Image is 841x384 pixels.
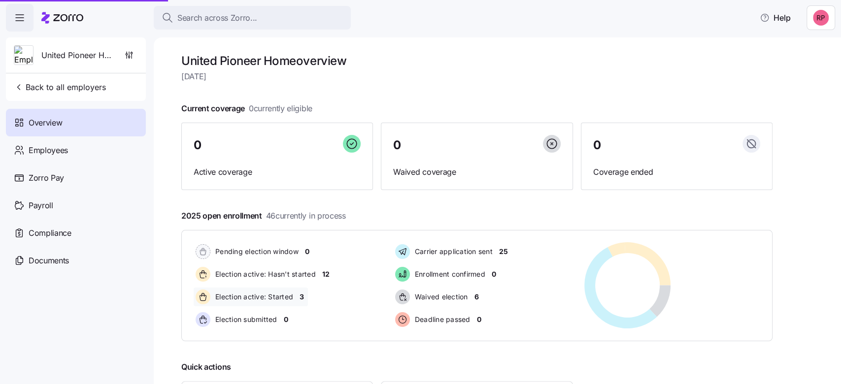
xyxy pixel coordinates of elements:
[305,247,309,256] span: 0
[412,269,485,279] span: Enrollment confirmed
[181,53,773,68] h1: United Pioneer Home overview
[29,227,71,239] span: Compliance
[154,6,351,30] button: Search across Zorro...
[284,315,288,324] span: 0
[593,166,760,178] span: Coverage ended
[29,199,53,212] span: Payroll
[412,292,468,302] span: Waived election
[6,164,146,192] a: Zorro Pay
[249,102,312,115] span: 0 currently eligible
[212,269,316,279] span: Election active: Hasn't started
[6,192,146,219] a: Payroll
[212,292,293,302] span: Election active: Started
[499,247,507,256] span: 25
[177,12,257,24] span: Search across Zorro...
[29,172,64,184] span: Zorro Pay
[300,292,304,302] span: 3
[393,166,560,178] span: Waived coverage
[29,117,62,129] span: Overview
[6,247,146,274] a: Documents
[41,49,112,62] span: United Pioneer Home
[322,269,329,279] span: 12
[14,81,106,93] span: Back to all employers
[181,361,231,373] span: Quick actions
[813,10,829,26] img: eedd38507f2e98b8446e6c4bda047efc
[181,70,773,83] span: [DATE]
[593,139,601,151] span: 0
[266,210,346,222] span: 46 currently in process
[476,315,481,324] span: 0
[194,139,202,151] span: 0
[6,109,146,136] a: Overview
[10,77,110,97] button: Back to all employers
[181,102,312,115] span: Current coverage
[760,12,791,24] span: Help
[752,8,799,28] button: Help
[29,255,69,267] span: Documents
[6,136,146,164] a: Employees
[6,219,146,247] a: Compliance
[212,315,277,324] span: Election submitted
[393,139,401,151] span: 0
[492,269,496,279] span: 0
[412,315,471,324] span: Deadline passed
[14,46,33,65] img: Employer logo
[474,292,478,302] span: 6
[181,210,346,222] span: 2025 open enrollment
[412,247,493,256] span: Carrier application sent
[212,247,299,256] span: Pending election window
[29,144,68,157] span: Employees
[194,166,361,178] span: Active coverage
